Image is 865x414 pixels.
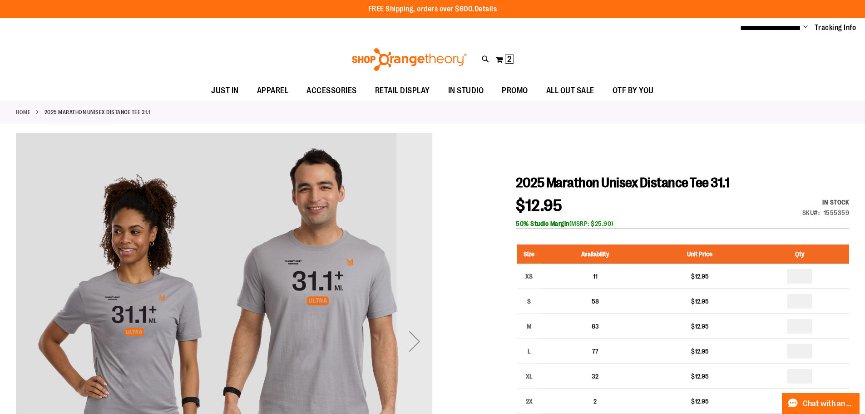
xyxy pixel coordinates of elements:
[653,297,746,306] div: $12.95
[653,372,746,381] div: $12.95
[44,108,150,116] strong: 2025 Marathon Unisex Distance Tee 31.1
[522,319,536,333] div: M
[802,198,850,207] div: In stock
[517,244,541,264] th: Size
[613,80,654,101] span: OTF BY YOU
[653,347,746,356] div: $12.95
[516,220,569,227] b: 50% Studio Margin
[593,398,597,405] span: 2
[522,294,536,308] div: S
[516,219,849,228] div: (MSRP: $25.90)
[368,4,497,15] p: FREE Shipping, orders over $600.
[653,397,746,406] div: $12.95
[351,48,468,71] img: Shop Orangetheory
[815,23,856,33] a: Tracking Info
[593,273,598,280] span: 11
[592,323,599,330] span: 83
[649,244,750,264] th: Unit Price
[16,108,30,116] a: Home
[803,399,854,408] span: Chat with an Expert
[211,80,239,101] span: JUST IN
[592,373,598,380] span: 32
[541,244,649,264] th: Availability
[475,5,497,13] a: Details
[782,393,860,414] button: Chat with an Expert
[522,394,536,408] div: 2X
[522,344,536,358] div: L
[653,272,746,281] div: $12.95
[802,209,820,216] strong: SKU
[448,80,484,101] span: IN STUDIO
[507,55,511,64] span: 2
[653,322,746,331] div: $12.95
[802,198,850,207] div: Availability
[257,80,289,101] span: APPAREL
[522,369,536,383] div: XL
[516,175,729,190] span: 2025 Marathon Unisex Distance Tee 31.1
[546,80,594,101] span: ALL OUT SALE
[375,80,430,101] span: RETAIL DISPLAY
[516,196,562,215] span: $12.95
[592,298,599,305] span: 58
[803,23,808,32] button: Account menu
[306,80,357,101] span: ACCESSORIES
[502,80,528,101] span: PROMO
[824,208,850,217] div: 1555359
[751,244,849,264] th: Qty
[592,348,598,355] span: 77
[522,269,536,283] div: XS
